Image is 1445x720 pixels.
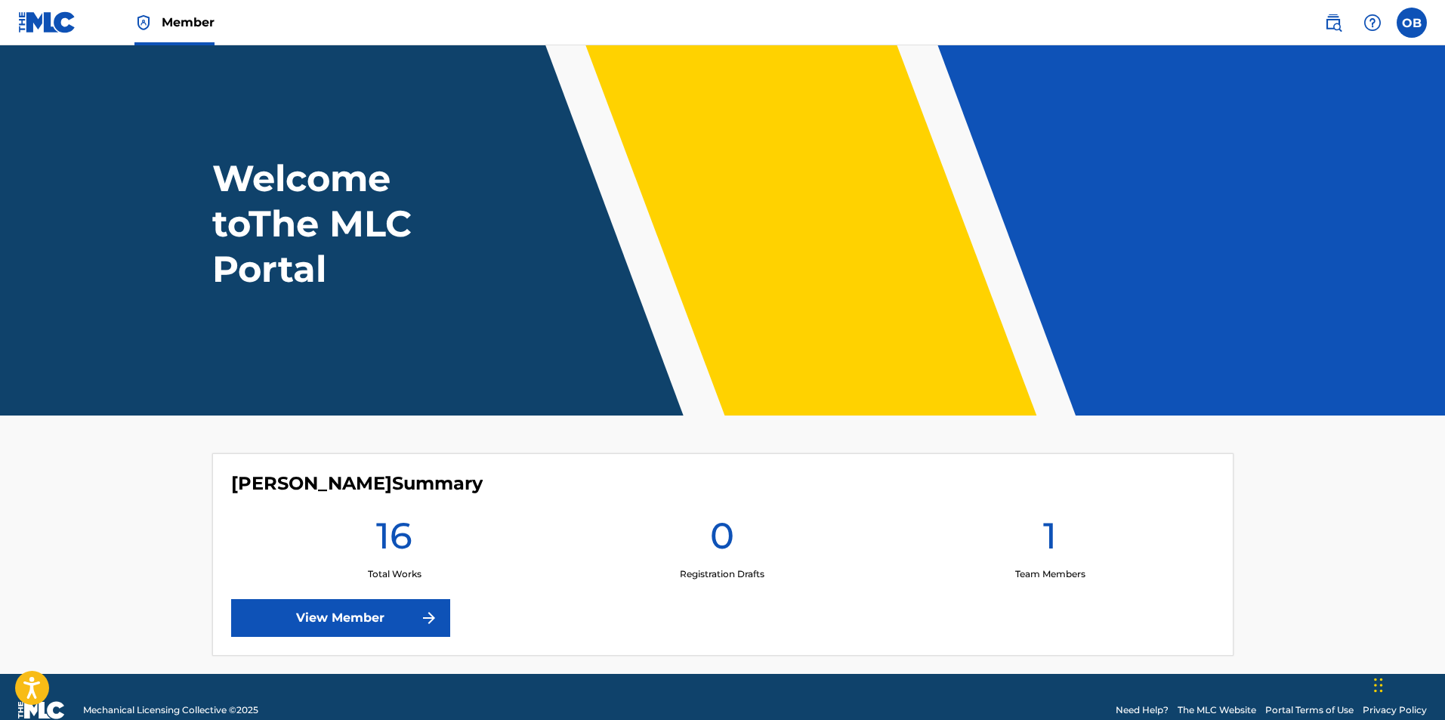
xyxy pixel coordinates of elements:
img: logo [18,701,65,719]
img: search [1324,14,1342,32]
a: Public Search [1318,8,1348,38]
iframe: Chat Widget [1369,647,1445,720]
a: Privacy Policy [1363,703,1427,717]
a: The MLC Website [1178,703,1256,717]
div: Виджет чата [1369,647,1445,720]
div: Перетащить [1374,663,1383,708]
p: Team Members [1015,567,1085,581]
h4: OLEH BASHAROV [231,472,483,495]
span: Mechanical Licensing Collective © 2025 [83,703,258,717]
p: Total Works [368,567,421,581]
img: MLC Logo [18,11,76,33]
h1: 0 [710,513,734,567]
div: User Menu [1397,8,1427,38]
p: Registration Drafts [680,567,764,581]
img: help [1363,14,1382,32]
h1: Welcome to The MLC Portal [212,156,495,292]
h1: 1 [1043,513,1057,567]
a: View Member [231,599,450,637]
a: Portal Terms of Use [1265,703,1354,717]
a: Need Help? [1116,703,1169,717]
span: Member [162,14,215,31]
img: Top Rightsholder [134,14,153,32]
h1: 16 [376,513,412,567]
div: Help [1357,8,1388,38]
img: f7272a7cc735f4ea7f67.svg [420,609,438,627]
